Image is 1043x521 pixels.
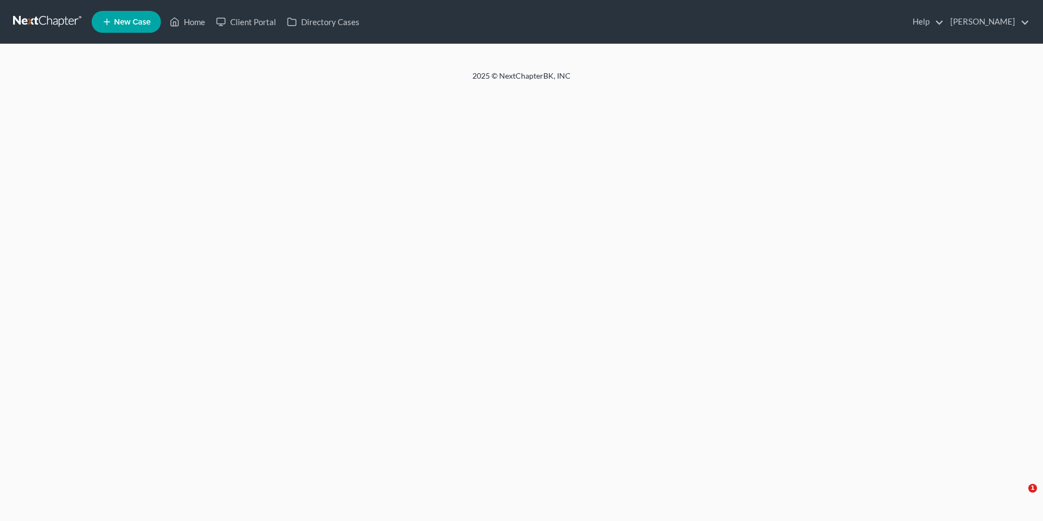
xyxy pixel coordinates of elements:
new-legal-case-button: New Case [92,11,161,33]
div: 2025 © NextChapterBK, INC [211,70,832,90]
a: Help [907,12,944,32]
a: Client Portal [211,12,281,32]
a: [PERSON_NAME] [945,12,1029,32]
span: 1 [1028,484,1037,493]
iframe: Intercom live chat [1006,484,1032,510]
a: Home [164,12,211,32]
a: Directory Cases [281,12,365,32]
